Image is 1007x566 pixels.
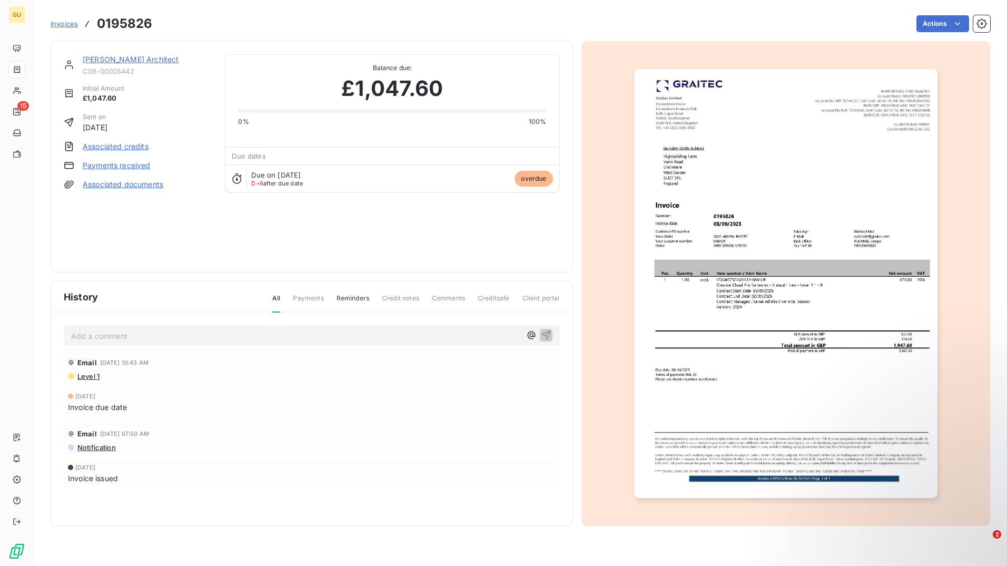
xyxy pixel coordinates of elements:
span: Due on [DATE] [251,171,301,179]
span: overdue [515,171,552,187]
span: [DATE] [75,393,95,399]
a: Associated documents [83,179,163,190]
button: Actions [916,15,969,32]
span: £1,047.60 [83,93,124,104]
span: [DATE] [83,122,107,133]
a: Associated credits [83,141,149,152]
span: Invoice due date [68,402,127,413]
a: [PERSON_NAME] Architect [83,55,179,64]
span: Invoice issued [68,473,118,484]
span: D+6 [251,180,263,187]
span: 100% [529,117,547,126]
span: Email [77,358,97,367]
span: Payments [293,294,323,311]
span: Invoices [51,19,78,28]
span: Level 1 [76,372,100,380]
span: Credit notes [382,294,419,311]
a: Invoices [51,18,78,29]
span: Due dates [232,152,265,160]
span: Email [77,430,97,438]
span: Initial Amount [83,84,124,93]
span: [DATE] 10:43 AM [100,359,149,366]
span: Notification [76,443,116,452]
span: [DATE] 07:50 AM [100,431,149,437]
span: Client portal [522,294,560,311]
span: C08-00005442 [83,67,212,75]
span: Reminders [337,294,369,311]
span: Balance due: [238,63,546,73]
h3: 0195826 [97,14,152,33]
span: after due date [251,180,303,187]
span: [DATE] [75,464,95,471]
span: All [272,294,280,313]
img: Logo LeanPay [8,543,25,560]
span: Comments [432,294,465,311]
iframe: Intercom live chat [971,530,996,555]
span: £1,047.60 [341,73,443,104]
span: 0% [238,117,249,126]
span: Creditsafe [478,294,510,311]
a: Payments received [83,160,151,171]
span: 2 [993,530,1001,539]
img: invoice_thumbnail [634,69,937,498]
span: 15 [17,101,29,111]
span: History [64,290,98,304]
div: GU [8,6,25,23]
span: Sent on [83,112,107,122]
